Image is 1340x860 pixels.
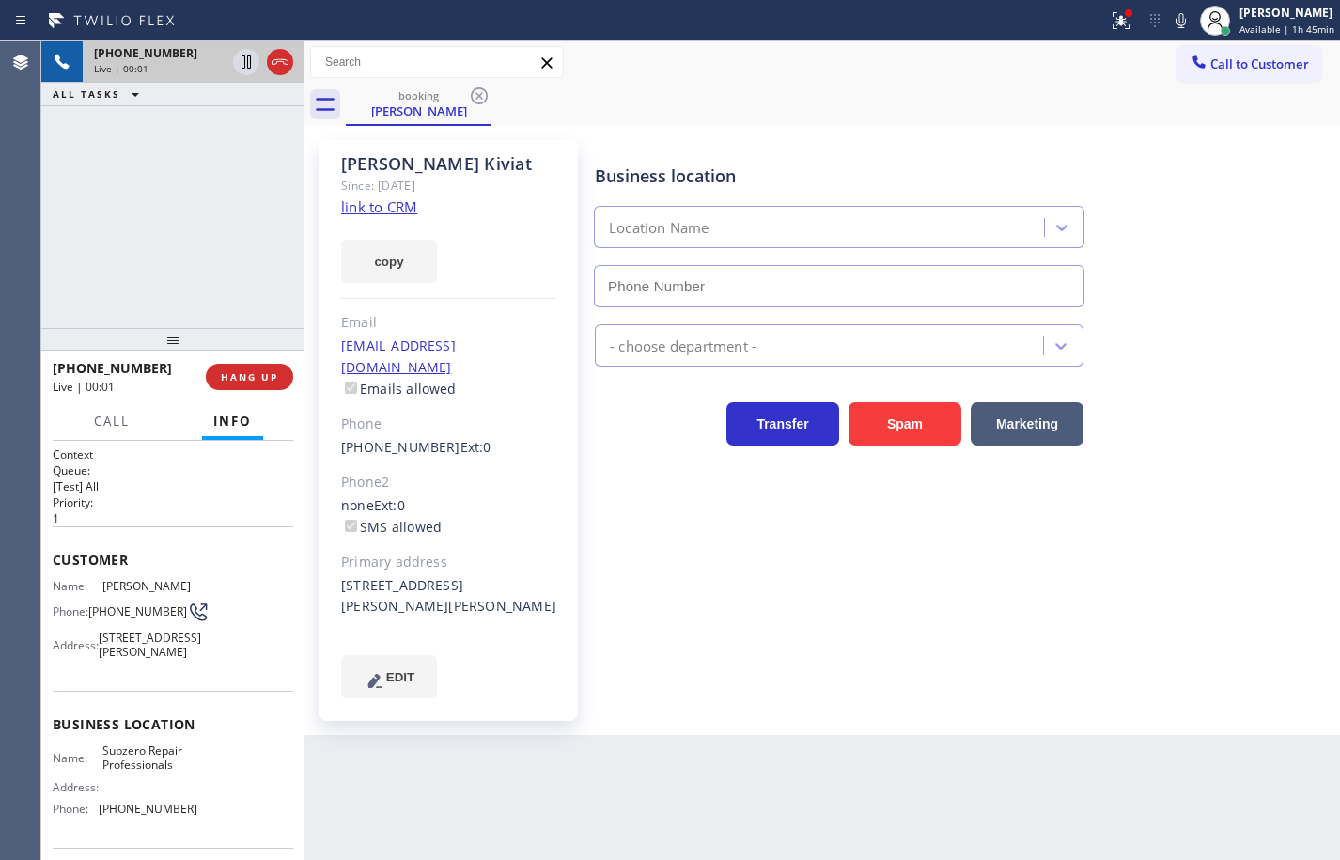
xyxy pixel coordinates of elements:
span: Live | 00:01 [53,379,115,395]
span: Info [213,413,252,430]
span: Name: [53,579,102,593]
div: [PERSON_NAME] Kiviat [341,153,556,175]
div: [STREET_ADDRESS][PERSON_NAME][PERSON_NAME] [341,575,556,618]
span: EDIT [386,670,414,684]
div: Nancy Kiviat [348,84,490,124]
span: Address: [53,780,102,794]
button: Marketing [971,402,1083,446]
button: Call to Customer [1177,46,1321,82]
h2: Queue: [53,462,293,478]
span: [PHONE_NUMBER] [99,802,197,816]
span: ALL TASKS [53,87,120,101]
div: Phone [341,414,556,435]
span: Name: [53,751,102,765]
input: SMS allowed [345,520,357,532]
div: [PERSON_NAME] [1239,5,1334,21]
label: SMS allowed [341,518,442,536]
div: booking [348,88,490,102]
button: Mute [1168,8,1194,34]
span: Live | 00:01 [94,62,148,75]
span: Phone: [53,604,88,618]
span: Ext: 0 [374,496,405,514]
input: Emails allowed [345,382,357,394]
div: Since: [DATE] [341,175,556,196]
span: Subzero Repair Professionals [102,743,196,773]
button: Hang up [267,49,293,75]
h2: Priority: [53,494,293,510]
span: Address: [53,638,99,652]
h1: Context [53,446,293,462]
button: Call [83,403,141,440]
label: Emails allowed [341,380,457,398]
p: 1 [53,510,293,526]
div: none [341,495,556,539]
button: EDIT [341,655,437,698]
span: Available | 1h 45min [1239,23,1334,36]
input: Search [311,47,563,77]
span: Call [94,413,130,430]
span: Ext: 0 [460,438,491,456]
div: - choose department - [610,335,756,356]
span: [PHONE_NUMBER] [53,359,172,377]
div: [PERSON_NAME] [348,102,490,119]
span: Call to Customer [1210,55,1309,72]
span: [PERSON_NAME] [102,579,196,593]
a: [PHONE_NUMBER] [341,438,460,456]
span: [PHONE_NUMBER] [94,45,197,61]
span: Customer [53,551,293,569]
div: Primary address [341,552,556,573]
button: Info [202,403,263,440]
span: HANG UP [221,370,278,383]
div: Business location [595,164,1083,189]
button: Spam [849,402,961,446]
button: Transfer [726,402,839,446]
a: link to CRM [341,197,417,216]
span: Business location [53,715,293,733]
button: Hold Customer [233,49,259,75]
div: Phone2 [341,472,556,493]
div: Location Name [609,217,709,239]
button: copy [341,240,437,283]
a: [EMAIL_ADDRESS][DOMAIN_NAME] [341,336,456,376]
p: [Test] All [53,478,293,494]
input: Phone Number [594,265,1084,307]
span: [PHONE_NUMBER] [88,604,187,618]
span: Phone: [53,802,99,816]
button: HANG UP [206,364,293,390]
span: [STREET_ADDRESS][PERSON_NAME] [99,631,201,660]
button: ALL TASKS [41,83,158,105]
div: Email [341,312,556,334]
